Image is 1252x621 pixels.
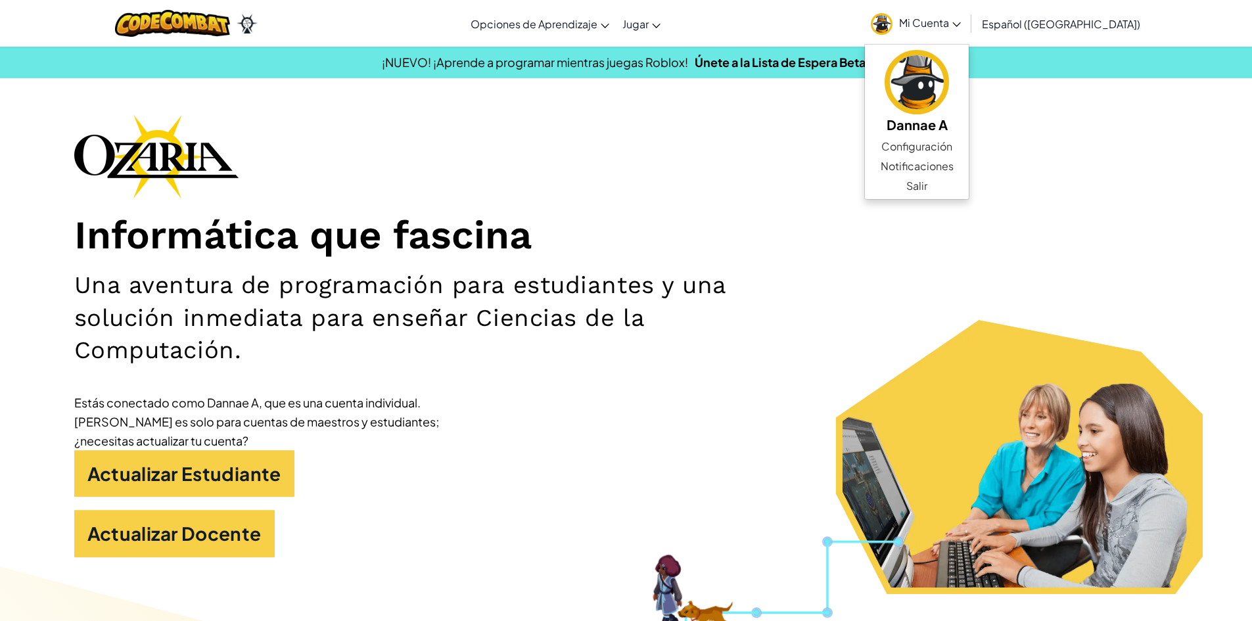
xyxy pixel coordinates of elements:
[74,510,275,557] a: Actualizar Docente
[885,50,949,114] img: avatar
[471,17,597,31] span: Opciones de Aprendizaje
[74,450,294,497] a: Actualizar Estudiante
[382,55,688,70] span: ¡NUEVO! ¡Aprende a programar mientras juegas Roblox!
[622,17,649,31] span: Jugar
[74,114,239,198] img: Ozaria branding logo
[115,10,230,37] img: CodeCombat logo
[878,114,956,135] h5: Dannae A
[899,16,961,30] span: Mi Cuenta
[865,137,969,156] a: Configuración
[871,13,893,35] img: avatar
[616,6,667,41] a: Jugar
[695,55,870,70] a: Únete a la Lista de Espera Beta.
[74,212,1178,260] h1: Informática que fascina
[975,6,1147,41] a: Español ([GEOGRAPHIC_DATA])
[74,269,814,366] h2: Una aventura de programación para estudiantes y una solución inmediata para enseñar Ciencias de l...
[865,48,969,137] a: Dannae A
[881,158,954,174] span: Notificaciones
[864,3,967,44] a: Mi Cuenta
[865,156,969,176] a: Notificaciones
[865,176,969,196] a: Salir
[982,17,1140,31] span: Español ([GEOGRAPHIC_DATA])
[74,393,469,450] div: Estás conectado como Dannae A, que es una cuenta individual. [PERSON_NAME] es solo para cuentas d...
[237,14,258,34] img: Ozaria
[464,6,616,41] a: Opciones de Aprendizaje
